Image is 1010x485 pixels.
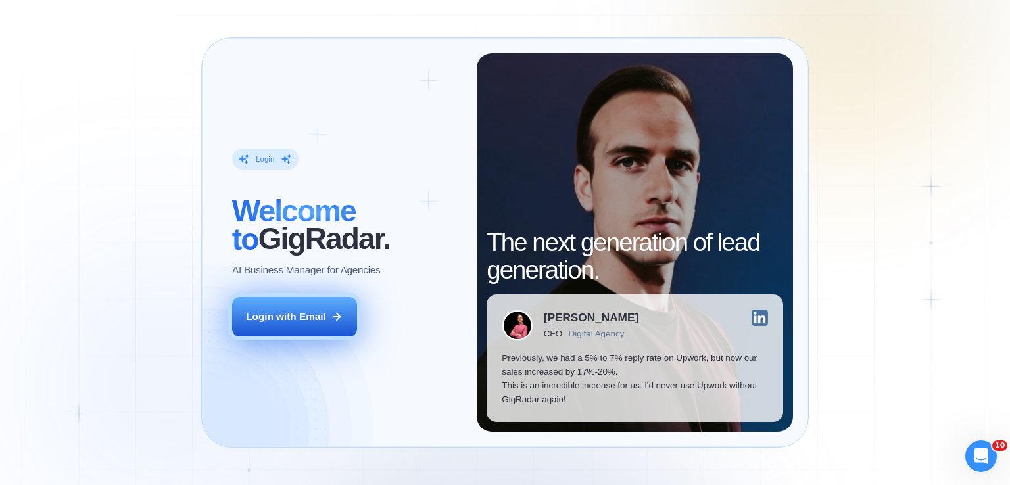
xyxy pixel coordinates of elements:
div: Login [256,154,274,164]
p: Previously, we had a 5% to 7% reply rate on Upwork, but now our sales increased by 17%-20%. This ... [502,351,768,407]
div: Login with Email [246,310,326,323]
div: [PERSON_NAME] [544,312,638,323]
p: AI Business Manager for Agencies [232,263,380,277]
button: Login with Email [232,297,357,336]
span: 10 [992,440,1007,451]
div: Digital Agency [569,329,625,338]
h2: The next generation of lead generation. [487,229,783,284]
span: Welcome to [232,194,356,256]
h2: ‍ GigRadar. [232,197,462,252]
iframe: Intercom live chat [965,440,997,472]
div: CEO [544,329,562,338]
